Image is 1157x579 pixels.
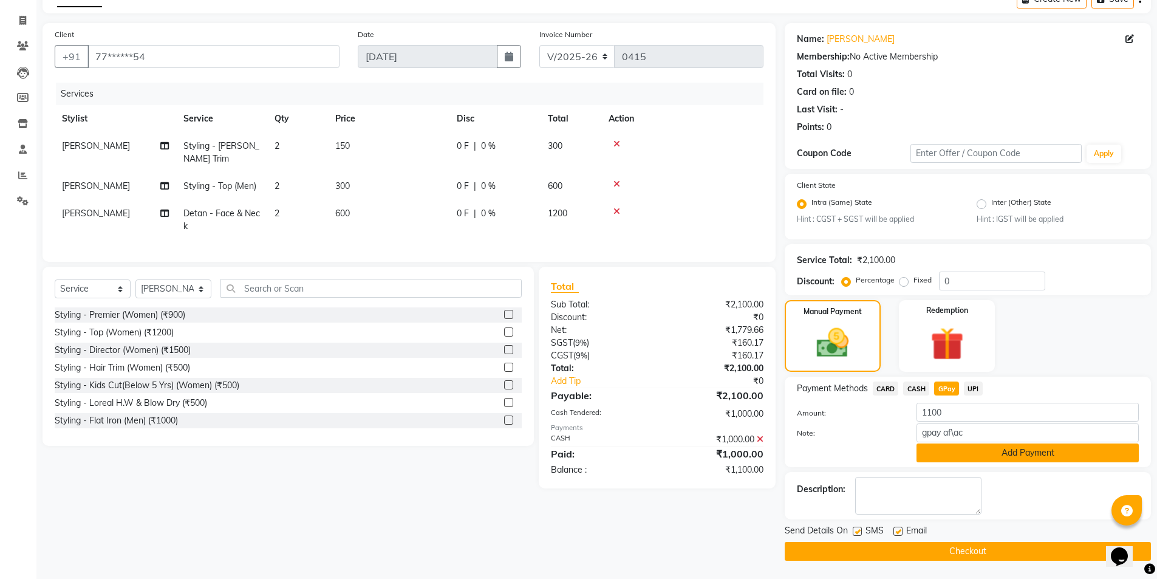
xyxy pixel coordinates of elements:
span: [PERSON_NAME] [62,140,130,151]
span: 600 [335,208,350,219]
button: +91 [55,45,89,68]
div: Card on file: [797,86,847,98]
button: Apply [1087,145,1121,163]
input: Amount [916,403,1139,422]
div: Points: [797,121,824,134]
div: Last Visit: [797,103,838,116]
span: Detan - Face & Neck [183,208,260,231]
div: ( ) [542,337,657,349]
div: ₹1,000.00 [657,447,773,461]
span: 300 [548,140,562,151]
div: ₹0 [677,375,773,388]
div: Payable: [542,388,657,403]
div: 0 [827,121,831,134]
div: Paid: [542,447,657,461]
div: ₹1,779.66 [657,324,773,337]
span: | [474,207,476,220]
div: Discount: [797,275,834,288]
div: Total: [542,362,657,375]
span: 1200 [548,208,567,219]
a: [PERSON_NAME] [827,33,895,46]
th: Action [601,105,763,132]
div: Styling - Hair Trim (Women) (₹500) [55,361,190,374]
label: Fixed [913,275,932,286]
span: Email [906,524,927,540]
div: No Active Membership [797,50,1139,63]
div: Description: [797,483,845,496]
div: 0 [849,86,854,98]
span: Payment Methods [797,382,868,395]
input: Search by Name/Mobile/Email/Code [87,45,340,68]
div: Services [56,83,773,105]
span: 150 [335,140,350,151]
div: Styling - Flat Iron (Men) (₹1000) [55,414,178,427]
a: Add Tip [542,375,676,388]
label: Date [358,29,374,40]
th: Qty [267,105,328,132]
div: ₹1,000.00 [657,433,773,446]
span: | [474,180,476,193]
label: Note: [788,428,908,439]
div: Coupon Code [797,147,911,160]
div: Membership: [797,50,850,63]
img: _gift.svg [920,323,974,365]
span: [PERSON_NAME] [62,208,130,219]
div: Service Total: [797,254,852,267]
span: 2 [275,180,279,191]
div: Sub Total: [542,298,657,311]
div: ₹160.17 [657,337,773,349]
span: Total [551,280,579,293]
div: Payments [551,423,763,433]
span: 0 % [481,180,496,193]
span: Send Details On [785,524,848,540]
div: ₹2,100.00 [657,298,773,311]
span: Styling - Top (Men) [183,180,256,191]
th: Price [328,105,449,132]
small: Hint : CGST + SGST will be applied [797,214,959,225]
input: Search or Scan [220,279,522,298]
img: _cash.svg [807,324,859,361]
div: Discount: [542,311,657,324]
label: Percentage [856,275,895,286]
span: CGST [551,350,573,361]
span: 0 F [457,207,469,220]
div: CASH [542,433,657,446]
span: 600 [548,180,562,191]
label: Intra (Same) State [811,197,872,211]
div: Styling - Kids Cut(Below 5 Yrs) (Women) (₹500) [55,379,239,392]
div: Cash Tendered: [542,408,657,420]
span: 9% [575,338,587,348]
div: Net: [542,324,657,337]
span: 2 [275,208,279,219]
span: 0 % [481,207,496,220]
span: 0 F [457,140,469,152]
button: Checkout [785,542,1151,561]
span: GPay [934,382,959,396]
th: Disc [449,105,541,132]
div: Styling - Loreal H.W & Blow Dry (₹500) [55,397,207,409]
div: Total Visits: [797,68,845,81]
div: Balance : [542,464,657,476]
span: CASH [903,382,929,396]
th: Total [541,105,601,132]
div: Name: [797,33,824,46]
label: Inter (Other) State [991,197,1051,211]
iframe: chat widget [1106,530,1145,567]
span: CARD [873,382,899,396]
div: ₹1,100.00 [657,464,773,476]
div: ₹1,000.00 [657,408,773,420]
label: Amount: [788,408,908,419]
button: Add Payment [916,444,1139,462]
span: 300 [335,180,350,191]
div: Styling - Top (Women) (₹1200) [55,326,174,339]
input: Add Note [916,423,1139,442]
label: Manual Payment [804,306,862,317]
label: Client State [797,180,836,191]
div: ₹0 [657,311,773,324]
span: 0 F [457,180,469,193]
span: 2 [275,140,279,151]
label: Redemption [926,305,968,316]
div: ( ) [542,349,657,362]
div: ₹2,100.00 [657,362,773,375]
span: [PERSON_NAME] [62,180,130,191]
